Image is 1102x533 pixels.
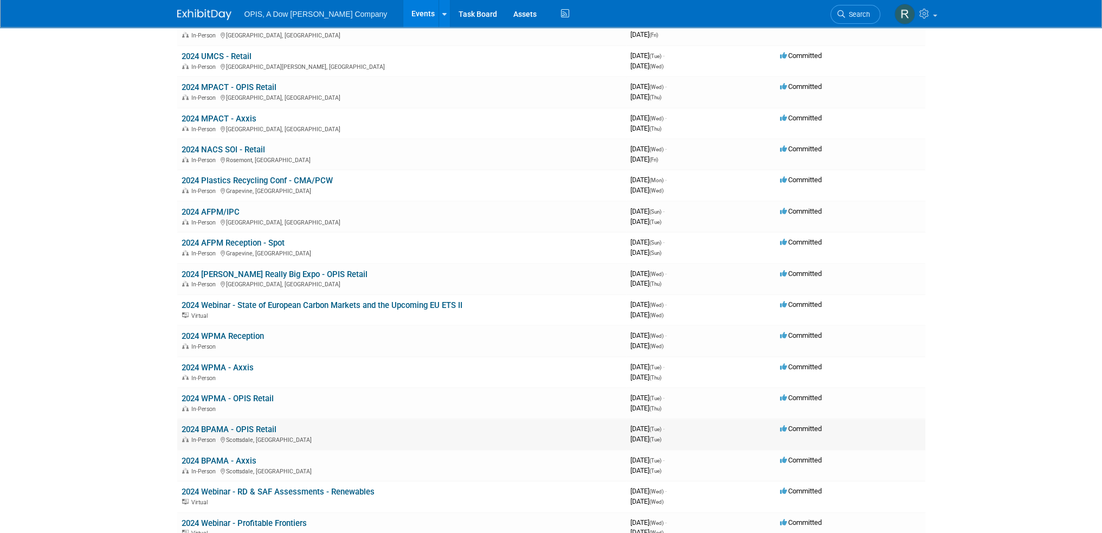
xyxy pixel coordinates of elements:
[630,124,661,132] span: [DATE]
[649,489,663,495] span: (Wed)
[182,219,189,224] img: In-Person Event
[630,363,665,371] span: [DATE]
[630,394,665,402] span: [DATE]
[182,62,622,70] div: [GEOGRAPHIC_DATA][PERSON_NAME], [GEOGRAPHIC_DATA]
[191,126,219,133] span: In-Person
[665,114,667,122] span: -
[182,300,462,310] a: 2024 Webinar - State of European Carbon Markets and the Upcoming EU ETS II
[244,10,388,18] span: OPIS, A Dow [PERSON_NAME] Company
[182,248,622,257] div: Grapevine, [GEOGRAPHIC_DATA]
[649,333,663,339] span: (Wed)
[630,331,667,339] span: [DATE]
[665,21,667,29] span: -
[182,63,189,69] img: In-Person Event
[649,126,661,132] span: (Thu)
[663,207,665,215] span: -
[649,63,663,69] span: (Wed)
[177,9,231,20] img: ExhibitDay
[649,281,661,287] span: (Thu)
[780,300,822,309] span: Committed
[630,145,667,153] span: [DATE]
[780,21,822,29] span: Committed
[182,363,254,373] a: 2024 WPMA - Axxis
[649,177,663,183] span: (Mon)
[630,487,667,495] span: [DATE]
[649,302,663,308] span: (Wed)
[663,456,665,464] span: -
[665,518,667,526] span: -
[663,425,665,433] span: -
[182,32,189,37] img: In-Person Event
[182,124,622,133] div: [GEOGRAPHIC_DATA], [GEOGRAPHIC_DATA]
[665,487,667,495] span: -
[630,176,667,184] span: [DATE]
[630,404,661,412] span: [DATE]
[182,217,622,226] div: [GEOGRAPHIC_DATA], [GEOGRAPHIC_DATA]
[182,425,276,434] a: 2024 BPAMA - OPIS Retail
[182,343,189,349] img: In-Person Event
[630,30,658,38] span: [DATE]
[780,238,822,246] span: Committed
[649,499,663,505] span: (Wed)
[630,186,663,194] span: [DATE]
[191,468,219,475] span: In-Person
[780,518,822,526] span: Committed
[649,250,661,256] span: (Sun)
[630,155,658,163] span: [DATE]
[780,269,822,278] span: Committed
[780,487,822,495] span: Committed
[191,375,219,382] span: In-Person
[649,271,663,277] span: (Wed)
[630,518,667,526] span: [DATE]
[845,10,870,18] span: Search
[191,157,219,164] span: In-Person
[630,466,661,474] span: [DATE]
[630,62,663,70] span: [DATE]
[630,248,661,256] span: [DATE]
[182,157,189,162] img: In-Person Event
[182,435,622,444] div: Scottsdale, [GEOGRAPHIC_DATA]
[630,497,663,505] span: [DATE]
[182,499,189,504] img: Virtual Event
[182,145,265,155] a: 2024 NACS SOI - Retail
[649,188,663,194] span: (Wed)
[649,53,661,59] span: (Tue)
[630,342,663,350] span: [DATE]
[182,93,622,101] div: [GEOGRAPHIC_DATA], [GEOGRAPHIC_DATA]
[894,4,915,24] img: Renee Ortner
[630,311,663,319] span: [DATE]
[780,331,822,339] span: Committed
[630,52,665,60] span: [DATE]
[182,269,368,279] a: 2024 [PERSON_NAME] Really Big Expo - OPIS Retail
[649,343,663,349] span: (Wed)
[182,518,307,528] a: 2024 Webinar - Profitable Frontiers
[182,394,274,403] a: 2024 WPMA - OPIS Retail
[649,520,663,526] span: (Wed)
[649,436,661,442] span: (Tue)
[191,343,219,350] span: In-Person
[191,188,219,195] span: In-Person
[780,52,822,60] span: Committed
[649,240,661,246] span: (Sun)
[630,93,661,101] span: [DATE]
[630,238,665,246] span: [DATE]
[182,331,264,341] a: 2024 WPMA Reception
[649,375,661,381] span: (Thu)
[182,250,189,255] img: In-Person Event
[182,126,189,131] img: In-Person Event
[182,155,622,164] div: Rosemont, [GEOGRAPHIC_DATA]
[630,21,667,29] span: [DATE]
[182,30,622,39] div: [GEOGRAPHIC_DATA], [GEOGRAPHIC_DATA]
[649,406,661,412] span: (Thu)
[649,146,663,152] span: (Wed)
[780,394,822,402] span: Committed
[649,312,663,318] span: (Wed)
[191,281,219,288] span: In-Person
[665,82,667,91] span: -
[182,238,285,248] a: 2024 AFPM Reception - Spot
[649,157,658,163] span: (Fri)
[191,499,211,506] span: Virtual
[182,279,622,288] div: [GEOGRAPHIC_DATA], [GEOGRAPHIC_DATA]
[665,300,667,309] span: -
[780,425,822,433] span: Committed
